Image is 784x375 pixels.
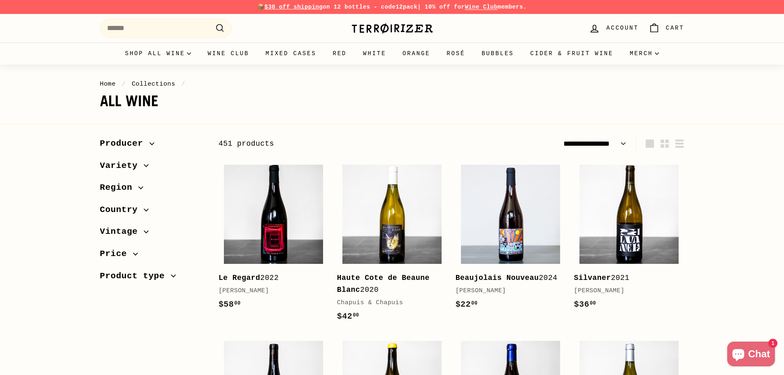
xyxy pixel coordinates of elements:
summary: Shop all wine [117,42,200,65]
a: Bubbles [473,42,522,65]
a: Orange [394,42,438,65]
span: $22 [456,300,478,309]
div: 451 products [219,138,451,150]
button: Variety [100,157,205,179]
span: Producer [100,137,149,151]
b: Beaujolais Nouveau [456,274,539,282]
a: Beaujolais Nouveau2024[PERSON_NAME] [456,159,566,319]
summary: Merch [621,42,667,65]
button: Producer [100,135,205,157]
button: Vintage [100,223,205,245]
strong: 12pack [395,4,417,10]
button: Price [100,245,205,267]
b: Silvaner [574,274,611,282]
sup: 00 [353,312,359,318]
span: Price [100,247,133,261]
div: 2020 [337,272,439,296]
span: $36 [574,300,596,309]
span: Region [100,181,139,195]
button: Region [100,179,205,201]
a: Collections [132,80,175,88]
a: Account [584,16,643,40]
a: Red [324,42,355,65]
p: 📦 on 12 bottles - code | 10% off for members. [100,2,684,12]
button: Product type [100,267,205,289]
div: 2022 [219,272,321,284]
a: Home [100,80,116,88]
span: Vintage [100,225,144,239]
span: Cart [666,23,684,33]
span: / [120,80,128,88]
div: Chapuis & Chapuis [337,298,439,308]
span: Account [606,23,638,33]
a: Cart [644,16,689,40]
span: $30 off shipping [265,4,323,10]
a: Le Regard2022[PERSON_NAME] [219,159,329,319]
inbox-online-store-chat: Shopify online store chat [725,342,777,368]
div: 2024 [456,272,558,284]
div: [PERSON_NAME] [574,286,676,296]
sup: 00 [234,300,240,306]
b: Le Regard [219,274,260,282]
span: Variety [100,159,144,173]
a: Cider & Fruit Wine [522,42,622,65]
div: [PERSON_NAME] [219,286,321,296]
a: Silvaner2021[PERSON_NAME] [574,159,684,319]
a: Wine Club [465,4,498,10]
h1: All wine [100,93,684,109]
a: Haute Cote de Beaune Blanc2020Chapuis & Chapuis [337,159,447,331]
sup: 00 [590,300,596,306]
a: White [355,42,394,65]
a: Mixed Cases [257,42,324,65]
span: $42 [337,312,359,321]
div: Primary [84,42,701,65]
span: Product type [100,269,171,283]
b: Haute Cote de Beaune Blanc [337,274,430,294]
nav: breadcrumbs [100,79,684,89]
span: Country [100,203,144,217]
div: 2021 [574,272,676,284]
span: / [179,80,188,88]
sup: 00 [471,300,477,306]
div: [PERSON_NAME] [456,286,558,296]
a: Rosé [438,42,473,65]
a: Wine Club [199,42,257,65]
span: $58 [219,300,241,309]
button: Country [100,201,205,223]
